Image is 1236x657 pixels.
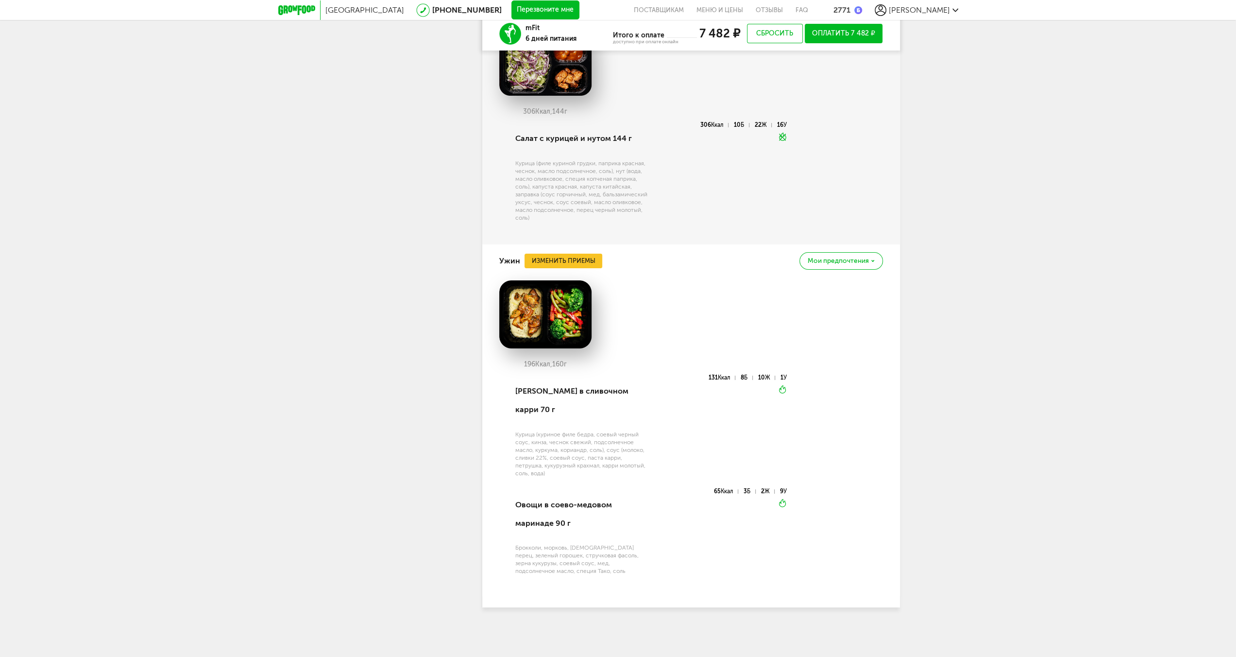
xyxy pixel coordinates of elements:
[762,121,767,128] span: Ж
[734,123,749,127] div: 10
[499,108,592,116] div: 306 144
[783,488,787,495] span: У
[709,376,735,380] div: 131
[535,107,552,116] span: Ккал,
[515,431,650,477] div: Курица (куриное филе бедра, соевый черный соус, кинза, чеснок свежий, подсолнечное масло, куркума...
[515,122,650,155] div: Салат с курицей и нутом 144 г
[697,27,740,40] div: 7 482 ₽
[714,489,738,494] div: 65
[613,39,678,45] div: доступно при оплате онлайн
[515,488,650,540] div: Овощи в соево-медовом маринаде 90 г
[499,361,592,368] div: 196 160
[747,24,803,43] button: Сбросить
[515,375,650,427] div: [PERSON_NAME] в сливочном карри 70 г
[758,376,775,380] div: 10
[761,489,775,494] div: 2
[721,488,733,495] span: Ккал
[511,0,579,20] button: Перезвоните мне
[499,252,520,270] h4: Ужин
[744,374,747,381] span: Б
[889,5,950,15] span: [PERSON_NAME]
[499,32,592,96] img: big_AwN7Y03iu3rfEkNf.png
[535,360,552,368] span: Ккал,
[515,544,650,575] div: Брокколи, морковь, [DEMOGRAPHIC_DATA] перец, зеленый горошек, стручковая фасоль, зерна кукурузы, ...
[564,107,567,116] span: г
[854,6,862,14] img: bonus_b.cdccf46.png
[700,123,728,127] div: 306
[613,32,667,39] div: Итого к оплате
[780,376,787,380] div: 1
[764,488,770,495] span: Ж
[741,376,752,380] div: 8
[747,488,750,495] span: Б
[780,489,787,494] div: 9
[525,23,576,34] h3: mFit
[777,123,787,127] div: 16
[525,34,576,44] p: 6 дней питания
[515,159,650,222] div: Курица (филе куриной грудки, паприка красная, чеснок, масло подсолнечное, соль), нут (вода, масло...
[765,374,770,381] span: Ж
[525,254,602,268] button: Изменить приемы
[741,121,744,128] span: Б
[808,258,869,264] span: Мои предпочтения
[833,5,850,15] div: 2771
[755,123,772,127] div: 22
[718,374,730,381] span: Ккал
[325,5,404,15] span: [GEOGRAPHIC_DATA]
[499,280,592,348] img: big_ov0fQpJedbAEzI90.png
[432,5,502,15] a: [PHONE_NUMBER]
[744,489,755,494] div: 3
[711,121,724,128] span: Ккал
[564,360,567,368] span: г
[805,24,883,43] button: Оплатить 7 482 ₽
[783,121,787,128] span: У
[783,374,787,381] span: У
